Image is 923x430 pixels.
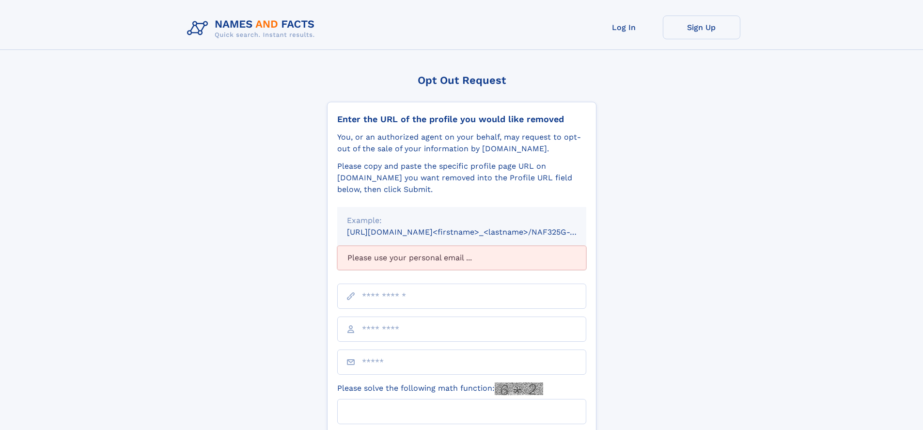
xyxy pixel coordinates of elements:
small: [URL][DOMAIN_NAME]<firstname>_<lastname>/NAF325G-xxxxxxxx [347,227,605,237]
a: Sign Up [663,16,740,39]
div: Opt Out Request [327,74,596,86]
div: Enter the URL of the profile you would like removed [337,114,586,125]
div: Please use your personal email ... [337,246,586,270]
div: Please copy and paste the specific profile page URL on [DOMAIN_NAME] you want removed into the Pr... [337,160,586,195]
div: You, or an authorized agent on your behalf, may request to opt-out of the sale of your informatio... [337,131,586,155]
label: Please solve the following math function: [337,382,543,395]
img: Logo Names and Facts [183,16,323,42]
div: Example: [347,215,577,226]
a: Log In [585,16,663,39]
